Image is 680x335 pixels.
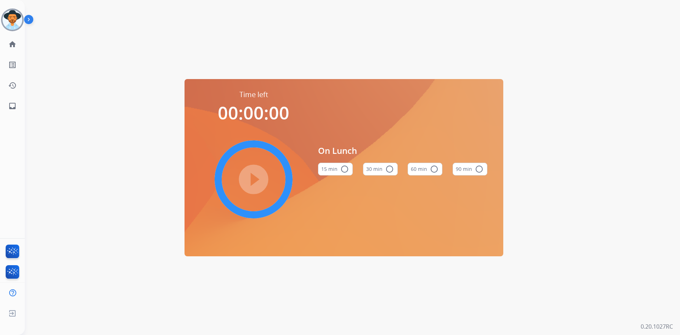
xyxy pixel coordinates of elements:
[641,322,673,331] p: 0.20.1027RC
[475,165,483,173] mat-icon: radio_button_unchecked
[408,163,442,175] button: 60 min
[430,165,438,173] mat-icon: radio_button_unchecked
[340,165,349,173] mat-icon: radio_button_unchecked
[218,101,289,125] span: 00:00:00
[2,10,22,30] img: avatar
[453,163,487,175] button: 90 min
[363,163,398,175] button: 30 min
[8,61,17,69] mat-icon: list_alt
[8,102,17,110] mat-icon: inbox
[318,144,487,157] span: On Lunch
[8,40,17,49] mat-icon: home
[385,165,394,173] mat-icon: radio_button_unchecked
[8,81,17,90] mat-icon: history
[239,90,268,100] span: Time left
[318,163,353,175] button: 15 min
